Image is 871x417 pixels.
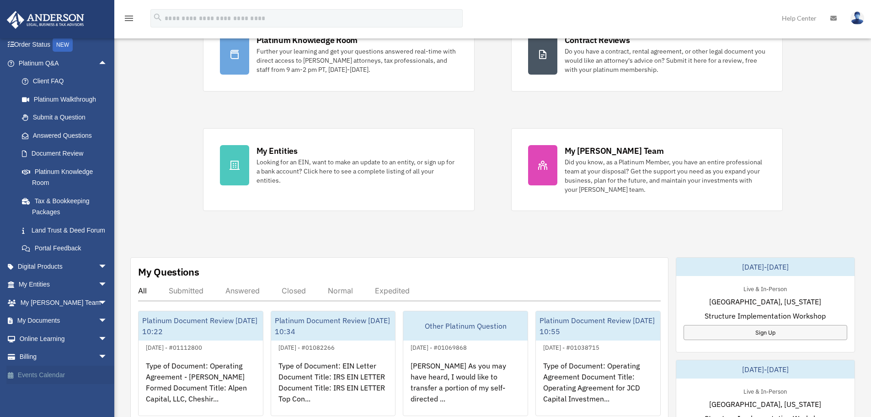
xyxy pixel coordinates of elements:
span: arrow_drop_down [98,276,117,294]
div: My [PERSON_NAME] Team [565,145,664,157]
span: arrow_drop_down [98,257,117,276]
a: Online Learningarrow_drop_down [6,330,121,348]
div: Platinum Document Review [DATE] 10:22 [139,311,263,341]
img: User Pic [850,11,864,25]
a: Order StatusNEW [6,36,121,54]
a: menu [123,16,134,24]
span: arrow_drop_down [98,312,117,330]
a: Platinum Knowledge Room Further your learning and get your questions answered real-time with dire... [203,17,475,92]
span: [GEOGRAPHIC_DATA], [US_STATE] [709,296,821,307]
div: Other Platinum Question [403,311,528,341]
div: All [138,286,147,295]
a: Events Calendar [6,366,121,384]
div: [DATE] - #01069868 [403,342,474,352]
a: Contract Reviews Do you have a contract, rental agreement, or other legal document you would like... [511,17,783,92]
div: [DATE]-[DATE] [676,360,855,379]
a: Platinum Walkthrough [13,90,121,108]
a: Land Trust & Deed Forum [13,221,121,239]
span: Structure Implementation Workshop [705,310,826,321]
div: Did you know, as a Platinum Member, you have an entire professional team at your disposal? Get th... [565,157,766,194]
a: Client FAQ [13,72,121,91]
div: [DATE]-[DATE] [676,258,855,276]
a: Tax & Bookkeeping Packages [13,192,121,221]
a: Billingarrow_drop_down [6,348,121,366]
a: Submit a Question [13,108,121,127]
a: My Entitiesarrow_drop_down [6,276,121,294]
a: My Entities Looking for an EIN, want to make an update to an entity, or sign up for a bank accoun... [203,128,475,211]
a: My [PERSON_NAME] Teamarrow_drop_down [6,293,121,312]
a: Sign Up [684,325,847,340]
i: menu [123,13,134,24]
div: [DATE] - #01082266 [271,342,342,352]
a: Portal Feedback [13,239,121,258]
i: search [153,12,163,22]
div: Do you have a contract, rental agreement, or other legal document you would like an attorney's ad... [565,47,766,74]
a: Other Platinum Question[DATE] - #01069868[PERSON_NAME] As you may have heard, I would like to tra... [403,311,528,416]
div: Expedited [375,286,410,295]
span: arrow_drop_down [98,348,117,367]
span: arrow_drop_down [98,293,117,312]
div: Closed [282,286,306,295]
span: [GEOGRAPHIC_DATA], [US_STATE] [709,399,821,410]
div: Answered [225,286,260,295]
span: arrow_drop_up [98,54,117,73]
div: Further your learning and get your questions answered real-time with direct access to [PERSON_NAM... [256,47,458,74]
div: Contract Reviews [565,34,630,46]
a: Digital Productsarrow_drop_down [6,257,121,276]
a: Answered Questions [13,126,121,145]
div: [DATE] - #01038715 [536,342,607,352]
div: Live & In-Person [736,386,794,395]
div: My Questions [138,265,199,279]
div: Platinum Document Review [DATE] 10:34 [271,311,395,341]
a: Platinum Q&Aarrow_drop_up [6,54,121,72]
a: Platinum Document Review [DATE] 10:55[DATE] - #01038715Type of Document: Operating Agreement Docu... [535,311,661,416]
a: Platinum Knowledge Room [13,162,121,192]
div: Submitted [169,286,203,295]
a: Platinum Document Review [DATE] 10:34[DATE] - #01082266Type of Document: EIN Letter Document Titl... [271,311,396,416]
span: arrow_drop_down [98,330,117,348]
img: Anderson Advisors Platinum Portal [4,11,87,29]
a: My [PERSON_NAME] Team Did you know, as a Platinum Member, you have an entire professional team at... [511,128,783,211]
div: Platinum Knowledge Room [256,34,358,46]
a: My Documentsarrow_drop_down [6,312,121,330]
div: NEW [53,38,73,52]
div: My Entities [256,145,298,157]
div: Platinum Document Review [DATE] 10:55 [536,311,660,341]
div: Normal [328,286,353,295]
a: Platinum Document Review [DATE] 10:22[DATE] - #01112800Type of Document: Operating Agreement - [P... [138,311,263,416]
a: Document Review [13,145,121,163]
div: [DATE] - #01112800 [139,342,209,352]
div: Live & In-Person [736,283,794,293]
div: Looking for an EIN, want to make an update to an entity, or sign up for a bank account? Click her... [256,157,458,185]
